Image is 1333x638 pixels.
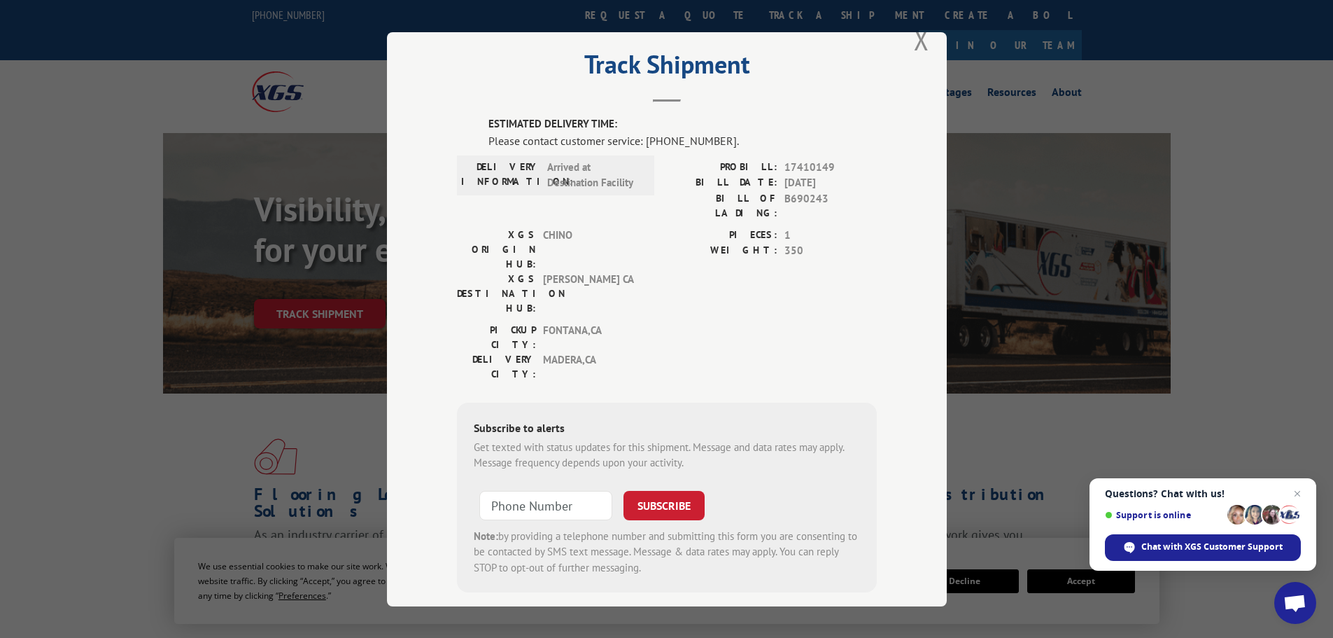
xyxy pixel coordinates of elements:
[1105,488,1301,499] span: Questions? Chat with us!
[457,227,536,271] label: XGS ORIGIN HUB:
[543,227,637,271] span: CHINO
[479,490,612,520] input: Phone Number
[623,490,705,520] button: SUBSCRIBE
[474,528,860,576] div: by providing a telephone number and submitting this form you are consenting to be contacted by SM...
[1274,582,1316,624] div: Open chat
[543,322,637,352] span: FONTANA , CA
[474,439,860,471] div: Get texted with status updates for this shipment. Message and data rates may apply. Message frequ...
[667,243,777,259] label: WEIGHT:
[543,271,637,315] span: [PERSON_NAME] CA
[457,322,536,352] label: PICKUP CITY:
[784,190,877,220] span: B690243
[667,227,777,243] label: PIECES:
[784,159,877,175] span: 17410149
[784,243,877,259] span: 350
[543,352,637,381] span: MADERA , CA
[474,419,860,439] div: Subscribe to alerts
[457,55,877,81] h2: Track Shipment
[457,352,536,381] label: DELIVERY CITY:
[457,271,536,315] label: XGS DESTINATION HUB:
[1289,485,1306,502] span: Close chat
[1105,510,1222,520] span: Support is online
[1105,534,1301,561] div: Chat with XGS Customer Support
[667,190,777,220] label: BILL OF LADING:
[914,21,929,58] button: Close modal
[488,132,877,148] div: Please contact customer service: [PHONE_NUMBER].
[667,159,777,175] label: PROBILL:
[784,175,877,191] span: [DATE]
[488,116,877,132] label: ESTIMATED DELIVERY TIME:
[784,227,877,243] span: 1
[667,175,777,191] label: BILL DATE:
[461,159,540,190] label: DELIVERY INFORMATION:
[474,529,498,542] strong: Note:
[1141,541,1283,553] span: Chat with XGS Customer Support
[547,159,642,190] span: Arrived at Destination Facility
